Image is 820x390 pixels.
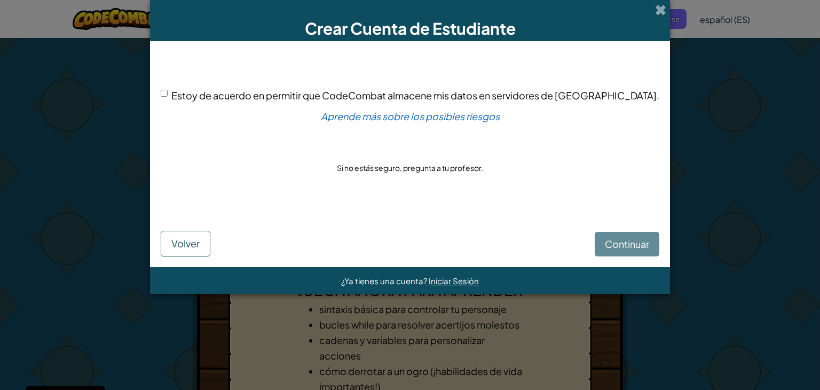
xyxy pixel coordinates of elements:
span: ¿Ya tienes una cuenta? [341,276,429,286]
button: Volver [161,231,210,256]
span: Volver [171,237,200,249]
span: Crear Cuenta de Estudiante [305,18,516,38]
span: Estoy de acuerdo en permitir que CodeCombat almacene mis datos en servidores de [GEOGRAPHIC_DATA]. [171,89,659,102]
p: Si no estás seguro, pregunta a tu profesor. [337,162,483,173]
a: Iniciar Sesión [429,276,479,286]
a: Aprende más sobre los posibles riesgos [321,110,500,122]
input: Estoy de acuerdo en permitir que CodeCombat almacene mis datos en servidores de [GEOGRAPHIC_DATA]. [161,90,168,97]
